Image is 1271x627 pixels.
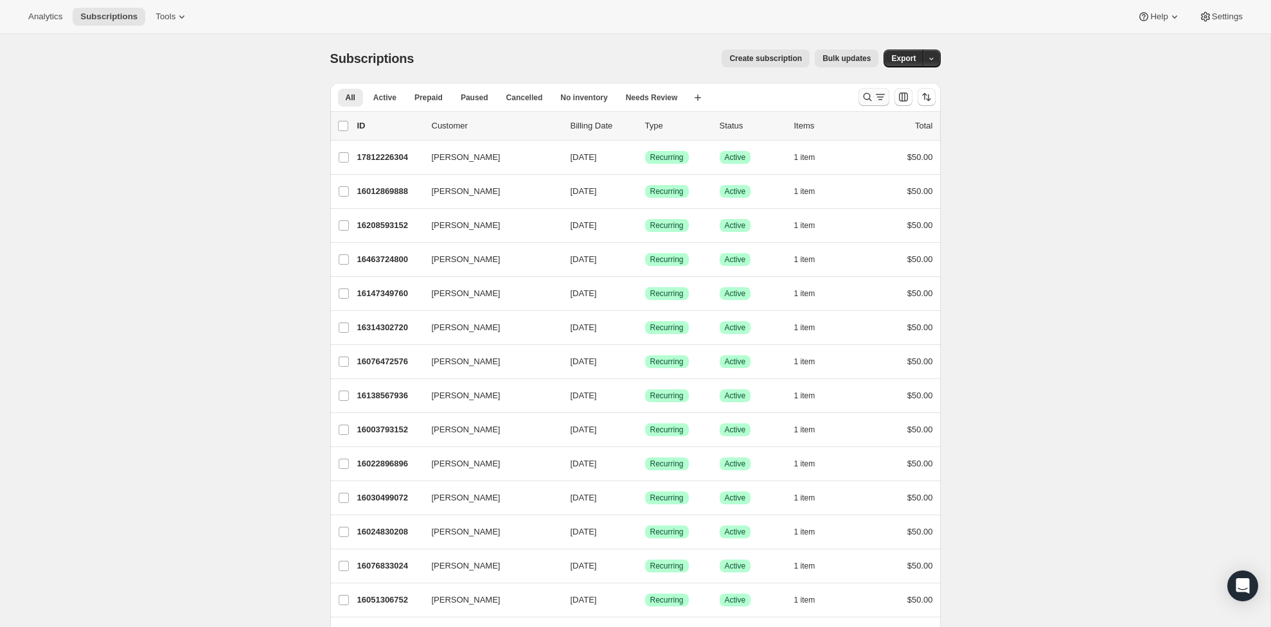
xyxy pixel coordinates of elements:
[424,317,553,338] button: [PERSON_NAME]
[794,557,830,575] button: 1 item
[794,523,830,541] button: 1 item
[357,355,422,368] p: 16076472576
[907,561,933,570] span: $50.00
[794,493,815,503] span: 1 item
[414,93,443,103] span: Prepaid
[907,288,933,298] span: $50.00
[794,489,830,507] button: 1 item
[357,560,422,572] p: 16076833024
[650,152,684,163] span: Recurring
[650,322,684,333] span: Recurring
[506,93,543,103] span: Cancelled
[794,421,830,439] button: 1 item
[424,147,553,168] button: [PERSON_NAME]
[424,522,553,542] button: [PERSON_NAME]
[894,88,912,106] button: Customize table column order and visibility
[424,590,553,610] button: [PERSON_NAME]
[357,251,933,269] div: 16463724800[PERSON_NAME][DATE]SuccessRecurringSuccessActive1 item$50.00
[626,93,678,103] span: Needs Review
[794,319,830,337] button: 1 item
[884,49,923,67] button: Export
[794,591,830,609] button: 1 item
[725,152,746,163] span: Active
[725,425,746,435] span: Active
[357,421,933,439] div: 16003793152[PERSON_NAME][DATE]SuccessRecurringSuccessActive1 item$50.00
[907,152,933,162] span: $50.00
[1150,12,1168,22] span: Help
[571,357,597,366] span: [DATE]
[432,457,501,470] span: [PERSON_NAME]
[21,8,70,26] button: Analytics
[725,459,746,469] span: Active
[424,351,553,372] button: [PERSON_NAME]
[424,454,553,474] button: [PERSON_NAME]
[725,595,746,605] span: Active
[815,49,878,67] button: Bulk updates
[357,151,422,164] p: 17812226304
[907,357,933,366] span: $50.00
[794,387,830,405] button: 1 item
[650,391,684,401] span: Recurring
[725,322,746,333] span: Active
[424,488,553,508] button: [PERSON_NAME]
[432,219,501,232] span: [PERSON_NAME]
[424,283,553,304] button: [PERSON_NAME]
[650,425,684,435] span: Recurring
[357,285,933,303] div: 16147349760[PERSON_NAME][DATE]SuccessRecurringSuccessActive1 item$50.00
[794,182,830,200] button: 1 item
[907,254,933,264] span: $50.00
[357,594,422,606] p: 16051306752
[1212,12,1243,22] span: Settings
[571,527,597,536] span: [DATE]
[650,595,684,605] span: Recurring
[571,425,597,434] span: [DATE]
[357,423,422,436] p: 16003793152
[357,457,422,470] p: 16022896896
[357,253,422,266] p: 16463724800
[722,49,810,67] button: Create subscription
[28,12,62,22] span: Analytics
[560,93,607,103] span: No inventory
[357,389,422,402] p: 16138567936
[156,12,175,22] span: Tools
[907,425,933,434] span: $50.00
[725,186,746,197] span: Active
[725,527,746,537] span: Active
[725,357,746,367] span: Active
[650,186,684,197] span: Recurring
[432,560,501,572] span: [PERSON_NAME]
[650,220,684,231] span: Recurring
[357,319,933,337] div: 16314302720[PERSON_NAME][DATE]SuccessRecurringSuccessActive1 item$50.00
[794,322,815,333] span: 1 item
[357,387,933,405] div: 16138567936[PERSON_NAME][DATE]SuccessRecurringSuccessActive1 item$50.00
[424,385,553,406] button: [PERSON_NAME]
[794,285,830,303] button: 1 item
[650,527,684,537] span: Recurring
[357,148,933,166] div: 17812226304[PERSON_NAME][DATE]SuccessRecurringSuccessActive1 item$50.00
[794,391,815,401] span: 1 item
[432,151,501,164] span: [PERSON_NAME]
[794,527,815,537] span: 1 item
[571,288,597,298] span: [DATE]
[907,459,933,468] span: $50.00
[432,389,501,402] span: [PERSON_NAME]
[650,459,684,469] span: Recurring
[424,556,553,576] button: [PERSON_NAME]
[357,591,933,609] div: 16051306752[PERSON_NAME][DATE]SuccessRecurringSuccessActive1 item$50.00
[357,287,422,300] p: 16147349760
[571,493,597,502] span: [DATE]
[650,254,684,265] span: Recurring
[794,220,815,231] span: 1 item
[357,353,933,371] div: 16076472576[PERSON_NAME][DATE]SuccessRecurringSuccessActive1 item$50.00
[858,88,889,106] button: Search and filter results
[915,119,932,132] p: Total
[357,185,422,198] p: 16012869888
[357,525,422,538] p: 16024830208
[1227,570,1258,601] div: Open Intercom Messenger
[571,322,597,332] span: [DATE]
[357,119,422,132] p: ID
[424,249,553,270] button: [PERSON_NAME]
[729,53,802,64] span: Create subscription
[432,287,501,300] span: [PERSON_NAME]
[822,53,871,64] span: Bulk updates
